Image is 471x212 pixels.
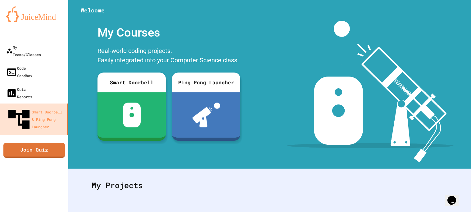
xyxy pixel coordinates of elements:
div: Quiz Reports [6,86,32,100]
div: My Teams/Classes [6,43,41,58]
div: Ping Pong Launcher [172,73,240,92]
div: Smart Doorbell [97,73,166,92]
div: Real-world coding projects. Easily integrated into your Computer Science class. [94,45,243,68]
img: sdb-white.svg [123,103,141,127]
img: logo-orange.svg [6,6,62,22]
div: Code Sandbox [6,64,32,79]
img: ppl-with-ball.png [192,103,220,127]
div: Smart Doorbell & Ping Pong Launcher [6,107,65,132]
div: My Courses [94,21,243,45]
div: My Projects [85,173,454,197]
iframe: chat widget [445,187,465,206]
a: Join Quiz [3,143,65,158]
img: banner-image-my-projects.png [287,21,454,162]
